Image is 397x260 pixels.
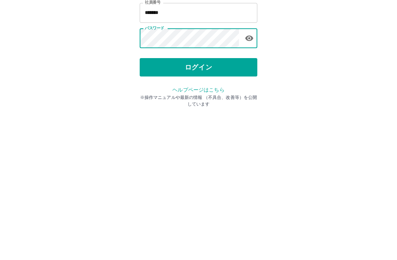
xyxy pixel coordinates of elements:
[172,156,224,162] a: ヘルプページはこちら
[145,69,160,74] label: 社員番号
[145,95,164,100] label: パスワード
[175,46,223,60] h2: ログイン
[140,127,257,146] button: ログイン
[140,163,257,177] p: ※操作マニュアルや最新の情報 （不具合、改善等）を公開しています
